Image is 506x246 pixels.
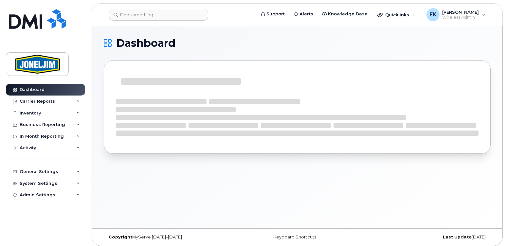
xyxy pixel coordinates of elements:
div: [DATE] [362,235,491,240]
div: MyServe [DATE]–[DATE] [104,235,233,240]
strong: Last Update [443,235,472,239]
a: Keyboard Shortcuts [273,235,316,239]
span: Dashboard [116,38,175,48]
strong: Copyright [109,235,132,239]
